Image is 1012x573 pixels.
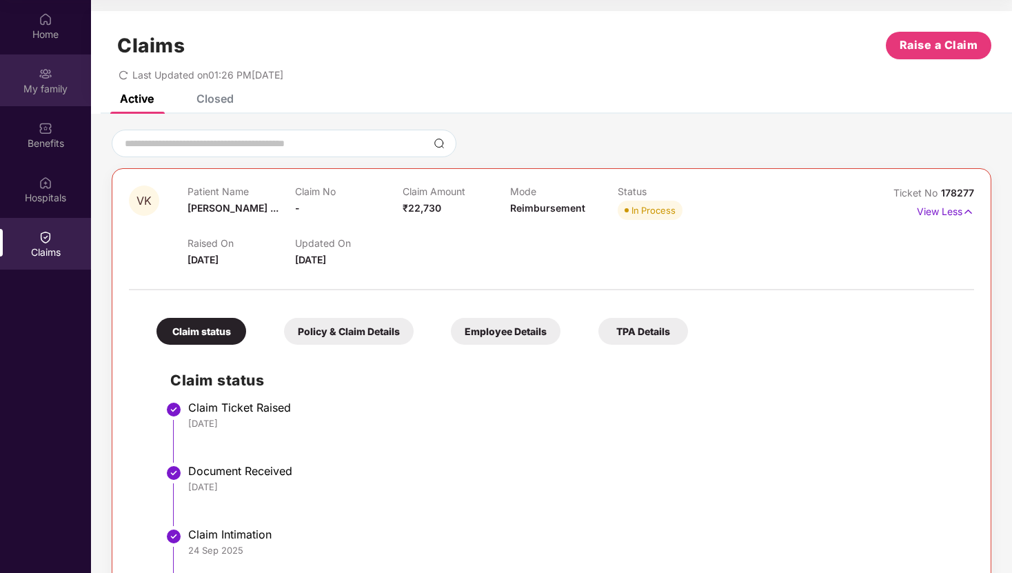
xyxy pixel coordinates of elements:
[188,237,295,249] p: Raised On
[39,12,52,26] img: svg+xml;base64,PHN2ZyBpZD0iSG9tZSIgeG1sbnM9Imh0dHA6Ly93d3cudzMub3JnLzIwMDAvc3ZnIiB3aWR0aD0iMjAiIG...
[165,528,182,545] img: svg+xml;base64,PHN2ZyBpZD0iU3RlcC1Eb25lLTMyeDMyIiB4bWxucz0iaHR0cDovL3d3dy53My5vcmcvMjAwMC9zdmciIH...
[119,69,128,81] span: redo
[196,92,234,105] div: Closed
[156,318,246,345] div: Claim status
[295,254,326,265] span: [DATE]
[39,176,52,190] img: svg+xml;base64,PHN2ZyBpZD0iSG9zcGl0YWxzIiB4bWxucz0iaHR0cDovL3d3dy53My5vcmcvMjAwMC9zdmciIHdpZHRoPS...
[510,202,585,214] span: Reimbursement
[165,465,182,481] img: svg+xml;base64,PHN2ZyBpZD0iU3RlcC1Eb25lLTMyeDMyIiB4bWxucz0iaHR0cDovL3d3dy53My5vcmcvMjAwMC9zdmciIH...
[188,185,295,197] p: Patient Name
[295,185,403,197] p: Claim No
[900,37,978,54] span: Raise a Claim
[295,237,403,249] p: Updated On
[188,417,960,430] div: [DATE]
[188,254,219,265] span: [DATE]
[188,481,960,493] div: [DATE]
[886,32,991,59] button: Raise a Claim
[132,69,283,81] span: Last Updated on 01:26 PM[DATE]
[39,67,52,81] img: svg+xml;base64,PHN2ZyB3aWR0aD0iMjAiIGhlaWdodD0iMjAiIHZpZXdCb3g9IjAgMCAyMCAyMCIgZmlsbD0ibm9uZSIgeG...
[39,121,52,135] img: svg+xml;base64,PHN2ZyBpZD0iQmVuZWZpdHMiIHhtbG5zPSJodHRwOi8vd3d3LnczLm9yZy8yMDAwL3N2ZyIgd2lkdGg9Ij...
[188,401,960,414] div: Claim Ticket Raised
[941,187,974,199] span: 178277
[170,369,960,392] h2: Claim status
[917,201,974,219] p: View Less
[136,195,152,207] span: VK
[39,230,52,244] img: svg+xml;base64,PHN2ZyBpZD0iQ2xhaW0iIHhtbG5zPSJodHRwOi8vd3d3LnczLm9yZy8yMDAwL3N2ZyIgd2lkdGg9IjIwIi...
[117,34,185,57] h1: Claims
[598,318,688,345] div: TPA Details
[631,203,676,217] div: In Process
[188,202,279,214] span: [PERSON_NAME] ...
[618,185,725,197] p: Status
[510,185,618,197] p: Mode
[451,318,560,345] div: Employee Details
[403,202,441,214] span: ₹22,730
[434,138,445,149] img: svg+xml;base64,PHN2ZyBpZD0iU2VhcmNoLTMyeDMyIiB4bWxucz0iaHR0cDovL3d3dy53My5vcmcvMjAwMC9zdmciIHdpZH...
[165,401,182,418] img: svg+xml;base64,PHN2ZyBpZD0iU3RlcC1Eb25lLTMyeDMyIiB4bWxucz0iaHR0cDovL3d3dy53My5vcmcvMjAwMC9zdmciIH...
[120,92,154,105] div: Active
[284,318,414,345] div: Policy & Claim Details
[893,187,941,199] span: Ticket No
[188,544,960,556] div: 24 Sep 2025
[295,202,300,214] span: -
[188,464,960,478] div: Document Received
[403,185,510,197] p: Claim Amount
[962,204,974,219] img: svg+xml;base64,PHN2ZyB4bWxucz0iaHR0cDovL3d3dy53My5vcmcvMjAwMC9zdmciIHdpZHRoPSIxNyIgaGVpZ2h0PSIxNy...
[188,527,960,541] div: Claim Intimation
